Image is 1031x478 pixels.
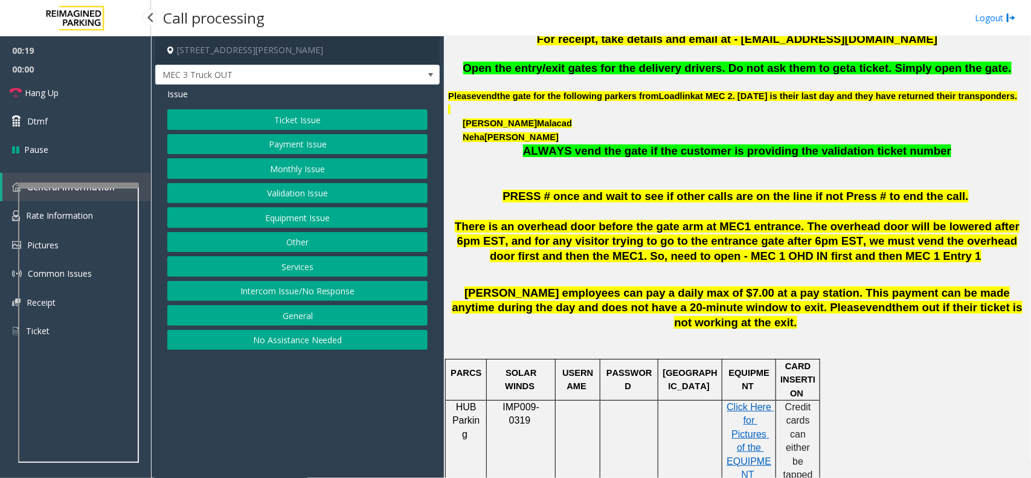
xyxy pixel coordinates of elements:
[463,132,484,142] span: Neha
[695,91,1017,101] span: at MEC 2. [DATE] is their last day and they have returned their transponders.
[562,368,593,391] span: USERNAME
[167,207,428,228] button: Equipment Issue
[2,173,151,201] a: General Information
[455,220,1020,263] span: There is an overhead door before the gate arm at MEC1 entrance. The overhead door will be lowered...
[167,305,428,326] button: General
[155,36,440,65] h4: [STREET_ADDRESS][PERSON_NAME]
[167,109,428,130] button: Ticket Issue
[27,181,115,193] span: General Information
[25,86,59,99] span: Hang Up
[167,232,428,253] button: Other
[167,256,428,277] button: Services
[156,65,382,85] span: MEC 3 Truck OUT
[12,210,20,221] img: 'icon'
[537,118,572,129] span: Malacad
[463,118,537,128] span: [PERSON_NAME]
[167,134,428,155] button: Payment Issue
[850,62,1011,74] span: a ticket. Simply open the gate.
[12,299,21,306] img: 'icon'
[448,91,476,101] span: Please
[167,88,188,100] span: Issue
[663,368,718,391] span: [GEOGRAPHIC_DATA]
[12,269,22,279] img: 'icon'
[12,182,21,192] img: 'icon'
[484,132,559,143] span: [PERSON_NAME]
[167,183,428,204] button: Validation Issue
[477,91,497,102] span: vend
[167,281,428,302] button: Intercom Issue/No Response
[24,143,48,156] span: Pause
[505,368,539,391] span: SOLAR WINDS
[659,91,695,102] span: Loadlink
[606,368,652,391] span: PASSWORD
[1006,11,1016,24] img: logout
[451,368,481,378] span: PARCS
[537,33,937,45] span: For receipt, take details and email at - [EMAIL_ADDRESS][DOMAIN_NAME]
[866,301,893,314] span: vend
[167,158,428,179] button: Monthly Issue
[452,402,480,439] span: HUB Parking
[12,241,21,249] img: 'icon'
[452,286,1010,314] span: [PERSON_NAME] employees can pay a daily max of $7.00 at a pay station. This payment can be made a...
[167,330,428,350] button: No Assistance Needed
[503,190,968,202] span: PRESS # once and wait to see if other calls are on the line if not Press # to end the call.
[497,91,659,101] span: the gate for the following parkers from
[523,144,951,157] span: ALWAYS vend the gate if the customer is providing the validation ticket number
[780,361,815,398] span: CARD INSERTION
[794,316,797,329] span: .
[12,326,20,337] img: 'icon'
[463,62,850,74] span: Open the entry/exit gates for the delivery drivers. Do not ask them to get
[27,115,48,128] span: Dtmf
[157,3,271,33] h3: Call processing
[729,368,770,391] span: EQUIPMENT
[975,11,1016,24] a: Logout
